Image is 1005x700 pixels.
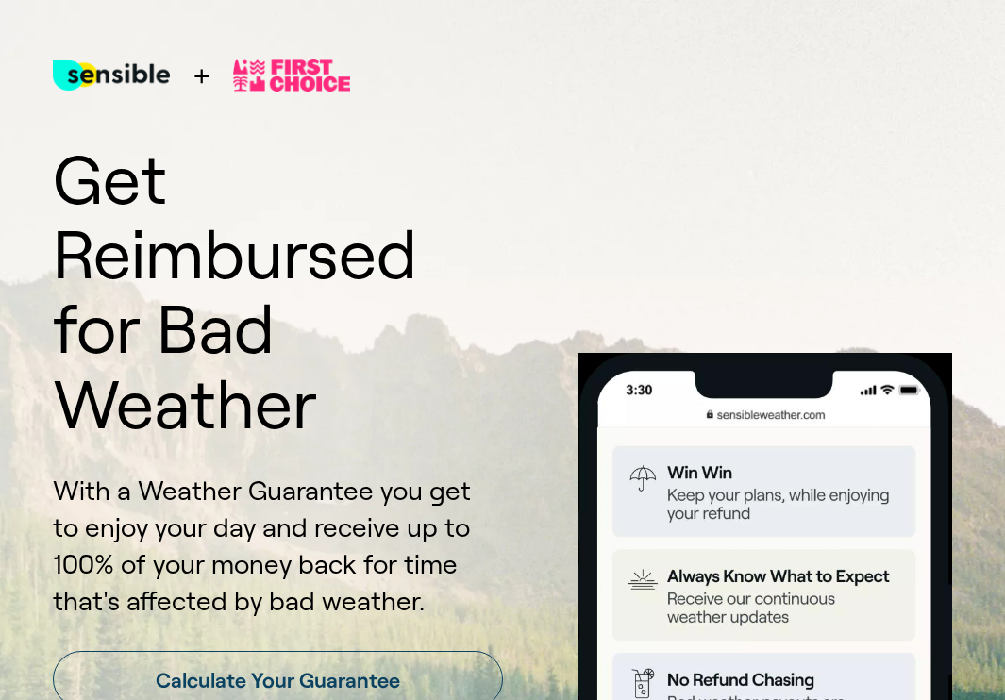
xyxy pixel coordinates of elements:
[53,38,170,113] img: test for bg
[53,473,503,621] p: With a Weather Guarantee you get to enjoy your day and receive up to 100% of your money back for ...
[193,55,210,97] span: +
[53,143,503,442] h1: Get Reimbursed for Bad Weather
